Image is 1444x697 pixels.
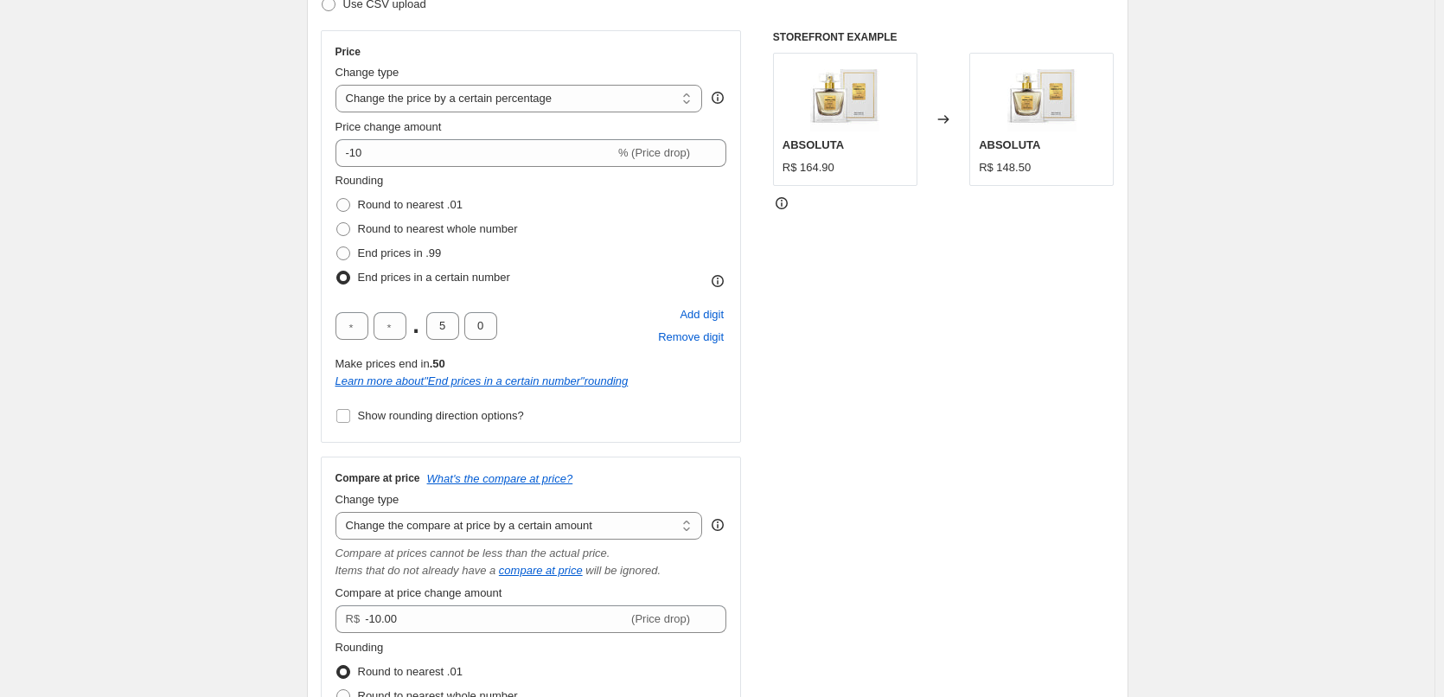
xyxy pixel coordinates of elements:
i: Compare at prices cannot be less than the actual price. [335,547,610,560]
h3: Compare at price [335,471,420,485]
span: Compare at price change amount [335,586,502,599]
button: Remove placeholder [655,326,726,348]
b: .50 [430,357,445,370]
button: What's the compare at price? [427,472,573,485]
input: -10.00 [365,605,628,633]
input: ﹡ [335,312,368,340]
span: Price change amount [335,120,442,133]
div: R$ 164.90 [783,159,834,176]
input: ﹡ [426,312,459,340]
span: Change type [335,66,399,79]
span: Change type [335,493,399,506]
span: R$ [346,612,361,625]
span: Remove digit [658,329,724,346]
span: ABSOLUTA [979,138,1040,151]
span: Show rounding direction options? [358,409,524,422]
img: absoluta_1600x1600_fill_ffffff_80x.webp [1007,62,1077,131]
input: -15 [335,139,615,167]
button: Add placeholder [677,304,726,326]
h6: STOREFRONT EXAMPLE [773,30,1115,44]
img: absoluta_1600x1600_fill_ffffff_80x.webp [810,62,879,131]
span: % (Price drop) [618,146,690,159]
button: compare at price [499,564,583,577]
input: ﹡ [374,312,406,340]
h3: Price [335,45,361,59]
a: Learn more about"End prices in a certain number"rounding [335,374,629,387]
div: help [709,89,726,106]
span: Make prices end in [335,357,445,370]
span: Rounding [335,641,384,654]
span: Round to nearest .01 [358,198,463,211]
input: ﹡ [464,312,497,340]
div: help [709,516,726,534]
div: R$ 148.50 [979,159,1031,176]
span: Round to nearest whole number [358,222,518,235]
span: End prices in .99 [358,246,442,259]
span: . [412,312,421,340]
span: (Price drop) [631,612,690,625]
i: will be ignored. [585,564,661,577]
span: Rounding [335,174,384,187]
span: End prices in a certain number [358,271,510,284]
span: Round to nearest .01 [358,665,463,678]
i: Items that do not already have a [335,564,496,577]
span: ABSOLUTA [783,138,844,151]
span: Add digit [680,306,724,323]
i: Learn more about " End prices in a certain number " rounding [335,374,629,387]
